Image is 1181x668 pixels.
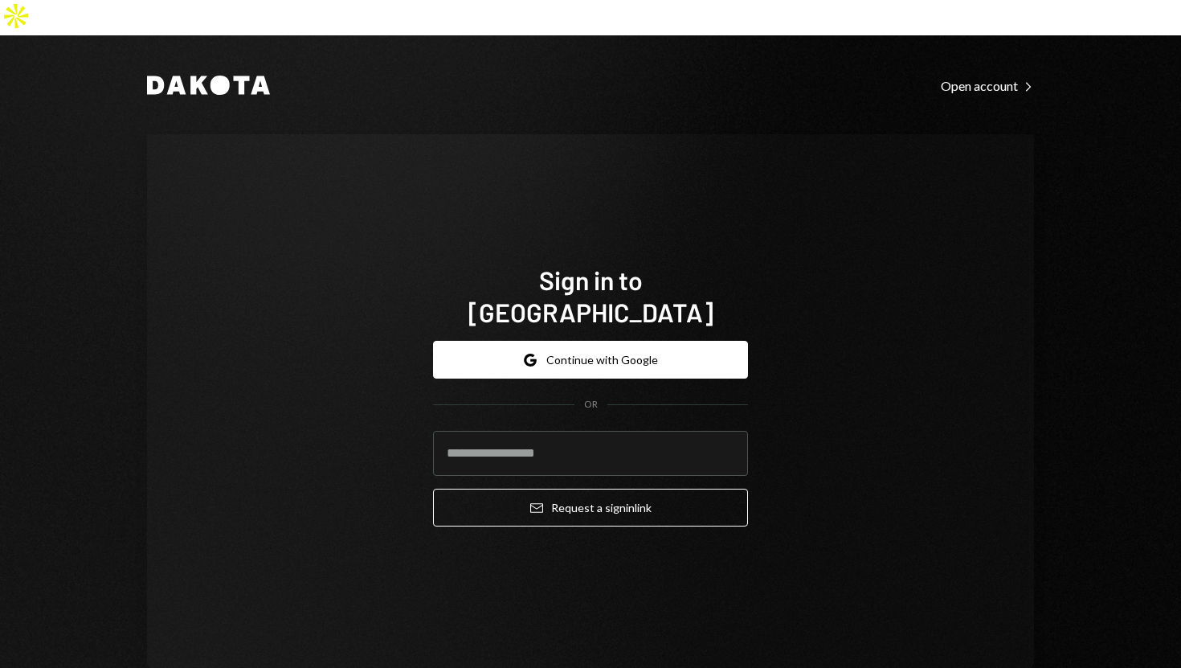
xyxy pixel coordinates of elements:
[433,489,748,527] button: Request a signinlink
[941,78,1034,94] div: Open account
[584,398,598,412] div: OR
[433,341,748,379] button: Continue with Google
[941,76,1034,94] a: Open account
[433,264,748,328] h1: Sign in to [GEOGRAPHIC_DATA]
